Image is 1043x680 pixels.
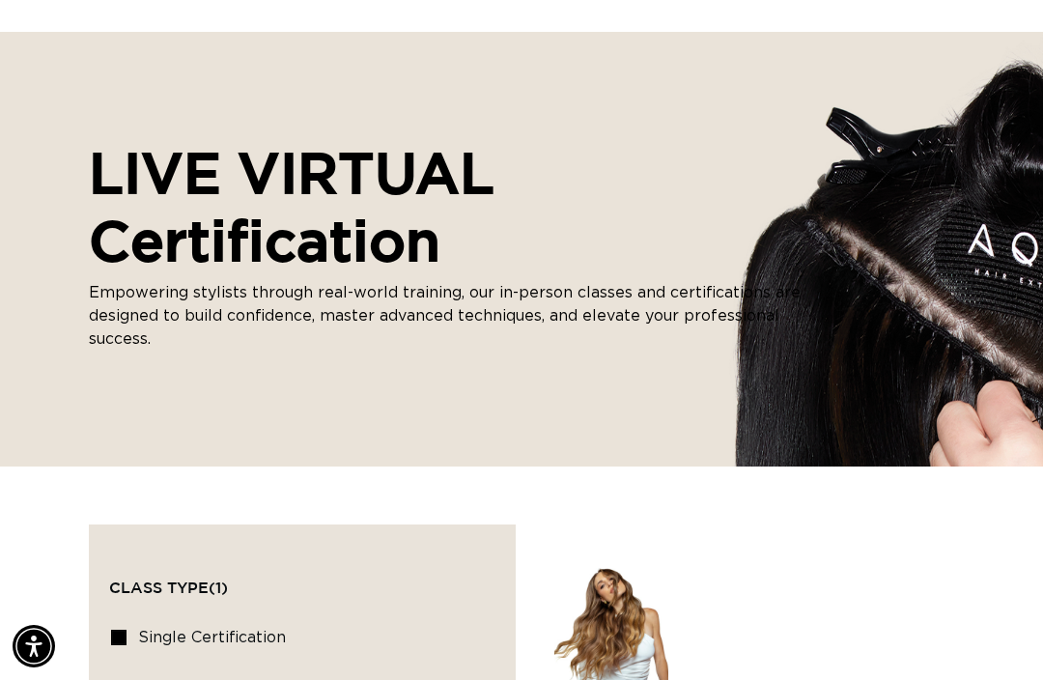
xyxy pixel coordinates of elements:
[138,630,286,645] span: single certification
[89,139,823,273] h2: LIVE VIRTUAL Certification
[109,545,495,614] summary: Class Type (1 selected)
[946,587,1043,680] iframe: Chat Widget
[109,579,228,596] span: Class Type
[13,625,55,667] div: Accessibility Menu
[89,281,823,351] p: Empowering stylists through real-world training, our in-person classes and certifications are des...
[209,579,228,596] span: (1)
